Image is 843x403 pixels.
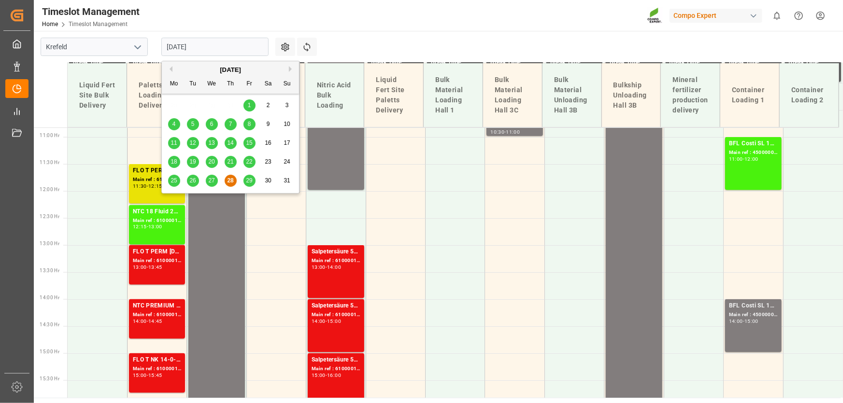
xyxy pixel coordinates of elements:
div: Main ref : 6100001410, 2000000593; [133,311,181,319]
div: Nitric Acid Bulk Loading [313,76,357,114]
div: Salpetersäure 53 lose; [312,355,360,365]
span: 25 [171,177,177,184]
div: - [147,265,148,269]
div: BFL Costi SL 1000L IBC EGY; [729,139,777,149]
div: - [504,130,506,134]
span: 28 [227,177,233,184]
div: 15:00 [312,373,326,377]
div: Break Time [371,58,420,68]
span: 22 [246,158,252,165]
span: 29 [246,177,252,184]
div: 13:00 [312,265,326,269]
span: 11:30 Hr [40,160,59,165]
div: - [743,319,744,323]
div: month 2025-08 [165,96,297,190]
button: Previous Month [167,66,172,72]
div: Break Time [729,58,777,68]
span: 26 [189,177,196,184]
div: Main ref : 6100001388, 2000001204; [312,365,360,373]
div: [DATE] [162,65,299,75]
span: 12:00 Hr [40,187,59,192]
div: Break Time [610,58,658,68]
div: 14:00 [327,265,341,269]
span: 20 [208,158,214,165]
div: - [147,184,148,188]
div: Tu [187,78,199,90]
div: 12:15 [148,184,162,188]
div: - [147,373,148,377]
div: Bulk Material Loading Hall 1 [431,71,475,119]
div: We [206,78,218,90]
span: 6 [210,121,214,127]
div: Main ref : 6100001405, 2000001220; [133,257,181,265]
div: Container Loading 2 [787,81,831,109]
div: Choose Monday, August 11th, 2025 [168,137,180,149]
span: 8 [248,121,251,127]
div: Choose Sunday, August 10th, 2025 [281,118,293,130]
div: Fr [243,78,256,90]
div: Timeslot Management [42,4,140,19]
div: Choose Monday, August 25th, 2025 [168,175,180,187]
div: Choose Thursday, August 7th, 2025 [225,118,237,130]
span: 12 [189,139,196,146]
span: 4 [172,121,176,127]
div: 15:00 [744,319,758,323]
div: FLO T PERM [DATE] 25kg (x40) INT;FLO T NK 14-0-19 25kg (x40) INT;SUPER FLO T Turf BS 20kg (x50) I... [133,247,181,257]
div: Choose Friday, August 1st, 2025 [243,99,256,111]
div: Break Time [789,58,837,68]
div: Main ref : 6100001465, 2000001278; [312,257,360,265]
div: Choose Tuesday, August 5th, 2025 [187,118,199,130]
div: 12:00 [744,157,758,161]
span: 23 [265,158,271,165]
input: DD.MM.YYYY [161,38,269,56]
div: Bulk Material Unloading Hall 3B [550,71,594,119]
div: Bulk Material Loading Hall 3C [491,71,534,119]
div: Main ref : 4500000965, 2000000357; [729,311,777,319]
button: open menu [130,40,144,55]
span: 21 [227,158,233,165]
span: 11:00 Hr [40,133,59,138]
div: Choose Tuesday, August 12th, 2025 [187,137,199,149]
div: 10:30 [490,130,504,134]
div: Choose Tuesday, August 26th, 2025 [187,175,199,187]
span: 13:30 Hr [40,268,59,273]
div: Choose Friday, August 29th, 2025 [243,175,256,187]
div: Th [225,78,237,90]
div: Sa [262,78,274,90]
div: 11:00 [729,157,743,161]
div: Break Time [431,58,479,68]
span: 7 [229,121,232,127]
span: 17 [284,139,290,146]
div: 16:00 [327,373,341,377]
button: Next Month [289,66,295,72]
span: 10 [284,121,290,127]
div: - [326,319,327,323]
div: Su [281,78,293,90]
div: Mineral fertilizer production delivery [669,71,712,119]
span: 24 [284,158,290,165]
div: 13:45 [148,265,162,269]
span: 11 [171,139,177,146]
span: 9 [267,121,270,127]
div: Salpetersäure 53 lose; [312,247,360,257]
span: 14:00 Hr [40,295,59,300]
div: Choose Saturday, August 9th, 2025 [262,118,274,130]
span: 14:30 Hr [40,322,59,327]
span: 30 [265,177,271,184]
div: Choose Friday, August 22nd, 2025 [243,156,256,168]
div: 11:00 [506,130,520,134]
div: BFL Costi SL 1000L IBC EGY; [729,301,777,311]
div: - [147,224,148,229]
div: FLO T NK 14-0-19 25kg (x40) INT;FLO T PERM [DATE] 25kg (x40) INT;SUPER FLO T Turf BS 20kg (x50) I... [133,355,181,365]
span: 18 [171,158,177,165]
div: 15:00 [133,373,147,377]
div: Container Loading 1 [728,81,772,109]
div: Choose Wednesday, August 13th, 2025 [206,137,218,149]
div: 12:15 [133,224,147,229]
div: Liquid Fert Site Paletts Delivery [372,71,415,119]
div: - [326,265,327,269]
div: Choose Sunday, August 31st, 2025 [281,175,293,187]
span: 5 [191,121,195,127]
div: Salpetersäure 53 lose; [312,301,360,311]
div: NTC 18 Fluid 20L (x48) DE;BT T NK [DATE] 11%UH 3M 25kg (x40) INT;NTC CLASSIC [DATE] 25kg (x40) DE... [133,207,181,217]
